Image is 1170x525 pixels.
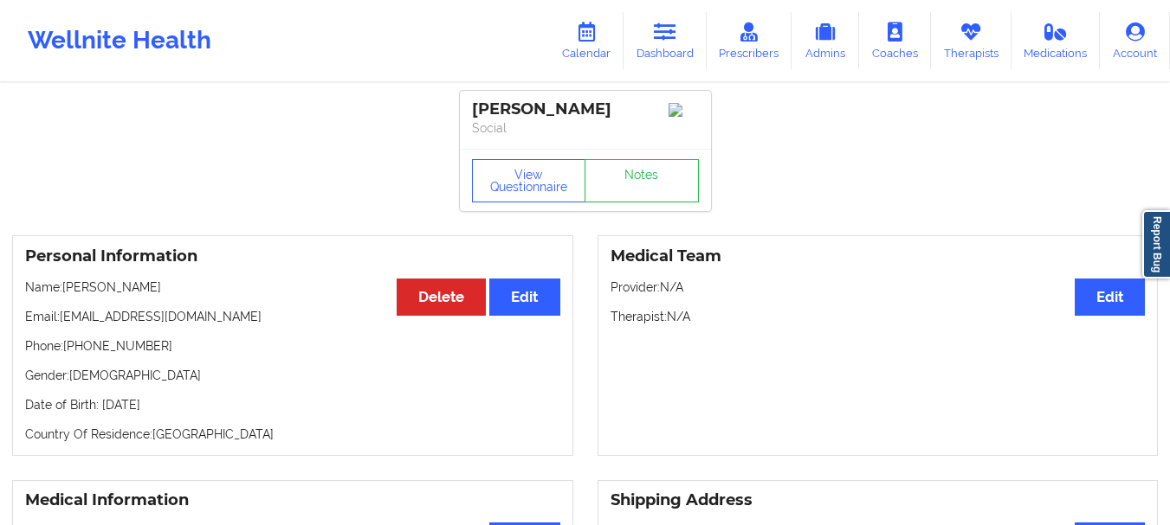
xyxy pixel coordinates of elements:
[25,279,560,296] p: Name: [PERSON_NAME]
[859,12,931,69] a: Coaches
[25,246,560,266] h3: Personal Information
[1075,279,1145,316] button: Edit
[25,426,560,443] p: Country Of Residence: [GEOGRAPHIC_DATA]
[25,367,560,384] p: Gender: [DEMOGRAPHIC_DATA]
[472,119,699,137] p: Social
[611,279,1146,296] p: Provider: N/A
[489,279,559,316] button: Edit
[792,12,859,69] a: Admins
[25,337,560,355] p: Phone: [PHONE_NUMBER]
[931,12,1012,69] a: Therapists
[549,12,624,69] a: Calendar
[25,490,560,510] h3: Medical Information
[669,103,699,117] img: Image%2Fplaceholer-image.png
[611,246,1146,266] h3: Medical Team
[1142,210,1170,279] a: Report Bug
[1012,12,1101,69] a: Medications
[1100,12,1170,69] a: Account
[25,396,560,413] p: Date of Birth: [DATE]
[397,279,486,316] button: Delete
[472,159,586,202] button: View Questionnaire
[25,308,560,325] p: Email: [EMAIL_ADDRESS][DOMAIN_NAME]
[624,12,707,69] a: Dashboard
[707,12,792,69] a: Prescribers
[472,99,699,119] div: [PERSON_NAME]
[585,159,699,202] a: Notes
[611,490,1146,510] h3: Shipping Address
[611,308,1146,325] p: Therapist: N/A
